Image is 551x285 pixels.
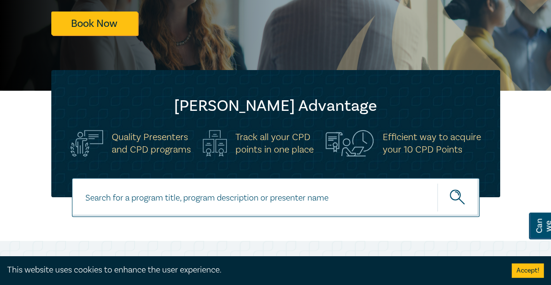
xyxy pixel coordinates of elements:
img: Quality Presenters<br>and CPD programs [70,130,103,156]
img: Efficient way to acquire<br>your 10 CPD Points [326,130,374,156]
h5: Track all your CPD points in one place [235,131,314,156]
button: Accept cookies [512,263,544,278]
a: Book Now [51,12,138,35]
h5: Quality Presenters and CPD programs [112,131,191,156]
img: Track all your CPD<br>points in one place [203,130,227,156]
div: This website uses cookies to enhance the user experience. [7,264,497,276]
h2: [PERSON_NAME] Advantage [70,96,481,116]
h5: Efficient way to acquire your 10 CPD Points [382,131,481,156]
input: Search for a program title, program description or presenter name [72,178,480,217]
